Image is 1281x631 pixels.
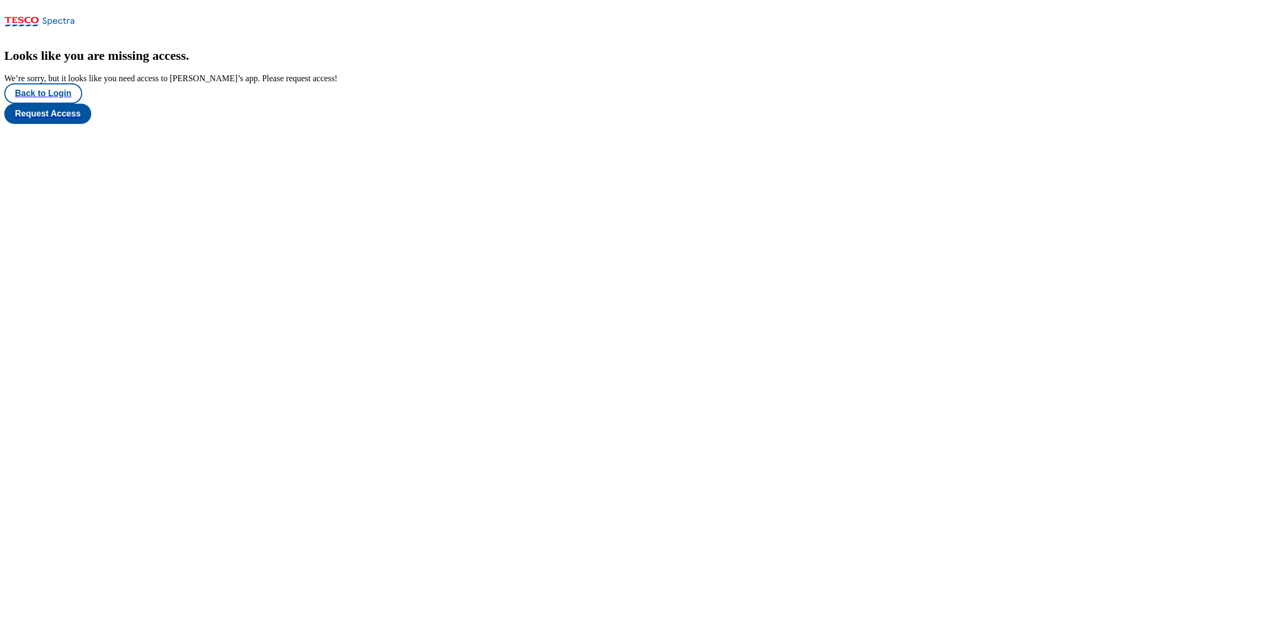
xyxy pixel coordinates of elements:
button: Back to Login [4,83,82,104]
a: Back to Login [4,83,1277,104]
div: We’re sorry, but it looks like you need access to [PERSON_NAME]’s app. Please request access! [4,74,1277,83]
a: Request Access [4,104,1277,124]
span: . [186,49,189,63]
h2: Looks like you are missing access [4,49,1277,63]
button: Request Access [4,104,91,124]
